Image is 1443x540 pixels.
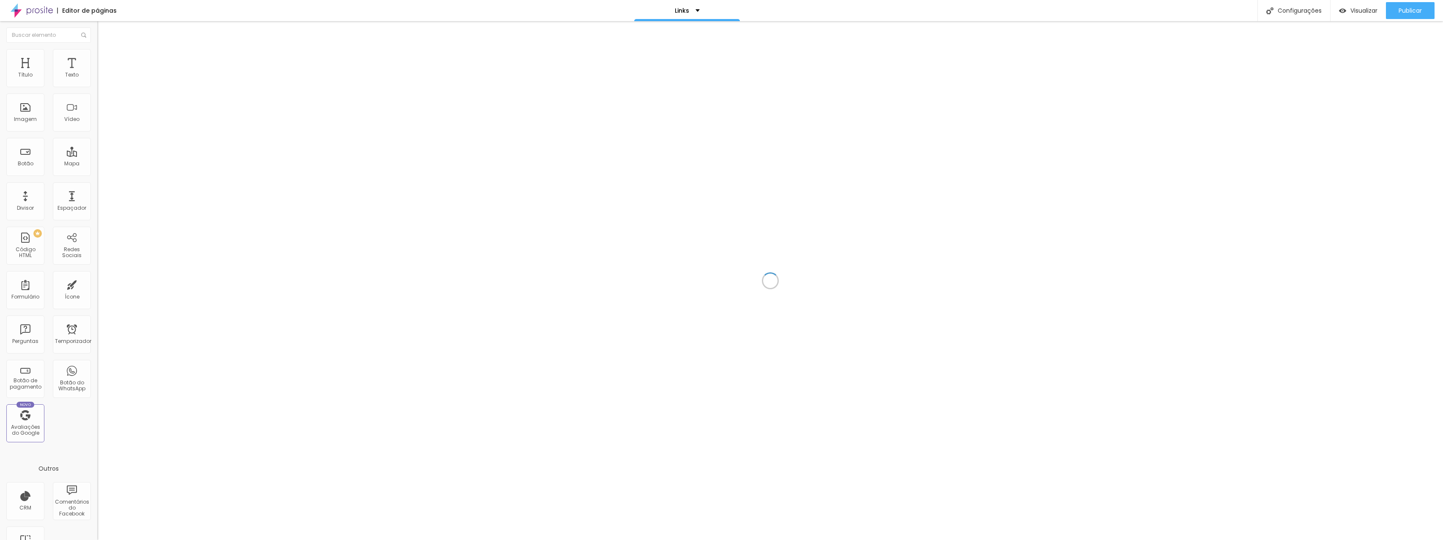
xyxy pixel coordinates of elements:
font: CRM [19,504,31,511]
font: Ícone [65,293,79,300]
font: Outros [38,464,59,473]
input: Buscar elemento [6,27,91,43]
font: Comentários do Facebook [55,498,89,518]
font: Código HTML [16,246,36,259]
font: Publicar [1399,6,1422,15]
font: Redes Sociais [62,246,82,259]
img: view-1.svg [1339,7,1346,14]
font: Visualizar [1350,6,1377,15]
font: Configurações [1278,6,1322,15]
font: Botão de pagamento [10,377,41,390]
font: Perguntas [12,337,38,345]
font: Botão [18,160,33,167]
font: Formulário [11,293,39,300]
img: Ícone [1266,7,1273,14]
font: Avaliações do Google [11,423,40,436]
font: Espaçador [58,204,86,211]
font: Texto [65,71,79,78]
font: Mapa [64,160,79,167]
font: Título [18,71,33,78]
button: Visualizar [1331,2,1386,19]
font: Botão do WhatsApp [58,379,85,392]
font: Temporizador [55,337,91,345]
font: Divisor [17,204,34,211]
button: Publicar [1386,2,1435,19]
p: Links [675,8,689,14]
font: Vídeo [64,115,79,123]
font: Novo [20,402,31,407]
font: Imagem [14,115,37,123]
img: Ícone [81,33,86,38]
font: Editor de páginas [62,6,117,15]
